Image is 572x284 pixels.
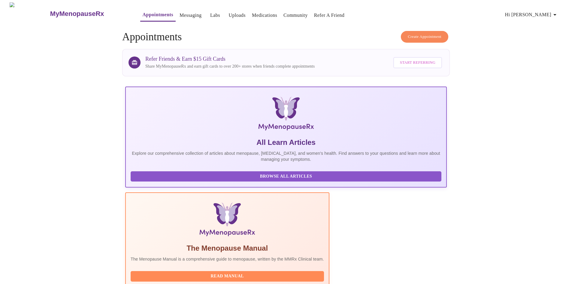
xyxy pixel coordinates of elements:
h4: Appointments [122,31,450,43]
button: Create Appointment [401,31,448,43]
button: Messaging [177,9,204,21]
button: Community [281,9,310,21]
span: Start Referring [400,59,435,66]
button: Uploads [226,9,248,21]
button: Labs [205,9,225,21]
p: Share MyMenopauseRx and earn gift cards to over 200+ stores when friends complete appointments [145,63,315,69]
a: Messaging [180,11,201,20]
button: Medications [250,9,280,21]
h5: All Learn Articles [131,138,441,147]
h3: Refer Friends & Earn $15 Gift Cards [145,56,315,62]
a: Community [283,11,308,20]
button: Start Referring [393,57,442,68]
button: Read Manual [131,271,324,282]
span: Read Manual [137,273,318,280]
h3: MyMenopauseRx [50,10,104,18]
a: Appointments [143,11,173,19]
img: MyMenopauseRx Logo [179,97,393,133]
span: Hi [PERSON_NAME] [505,11,558,19]
button: Appointments [140,9,176,22]
img: MyMenopauseRx Logo [10,2,49,25]
a: Uploads [228,11,246,20]
a: Start Referring [392,54,443,71]
a: Browse All Articles [131,173,443,179]
a: Read Manual [131,273,325,278]
a: Labs [210,11,220,20]
a: Refer a Friend [314,11,345,20]
p: Explore our comprehensive collection of articles about menopause, [MEDICAL_DATA], and women's hea... [131,150,441,162]
p: The Menopause Manual is a comprehensive guide to menopause, written by the MMRx Clinical team. [131,256,324,262]
span: Browse All Articles [137,173,435,180]
a: MyMenopauseRx [49,3,128,24]
img: Menopause Manual [161,203,293,239]
span: Create Appointment [408,33,441,40]
a: Medications [252,11,277,20]
button: Refer a Friend [312,9,347,21]
h5: The Menopause Manual [131,243,324,253]
button: Hi [PERSON_NAME] [503,9,561,21]
button: Browse All Articles [131,171,441,182]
